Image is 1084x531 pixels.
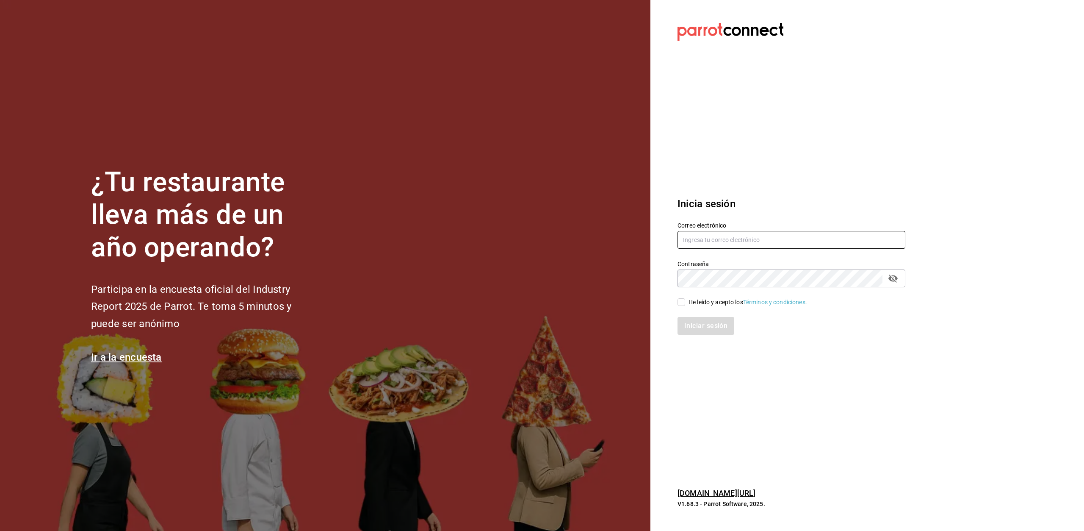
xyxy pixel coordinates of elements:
[677,196,905,211] h3: Inicia sesión
[886,271,900,286] button: passwordField
[677,261,905,267] label: Contraseña
[677,500,905,508] p: V1.68.3 - Parrot Software, 2025.
[91,281,320,333] h2: Participa en la encuesta oficial del Industry Report 2025 de Parrot. Te toma 5 minutos y puede se...
[677,489,755,498] a: [DOMAIN_NAME][URL]
[743,299,807,306] a: Términos y condiciones.
[677,222,905,228] label: Correo electrónico
[677,231,905,249] input: Ingresa tu correo electrónico
[689,298,807,307] div: He leído y acepto los
[91,351,162,363] a: Ir a la encuesta
[91,166,320,264] h1: ¿Tu restaurante lleva más de un año operando?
